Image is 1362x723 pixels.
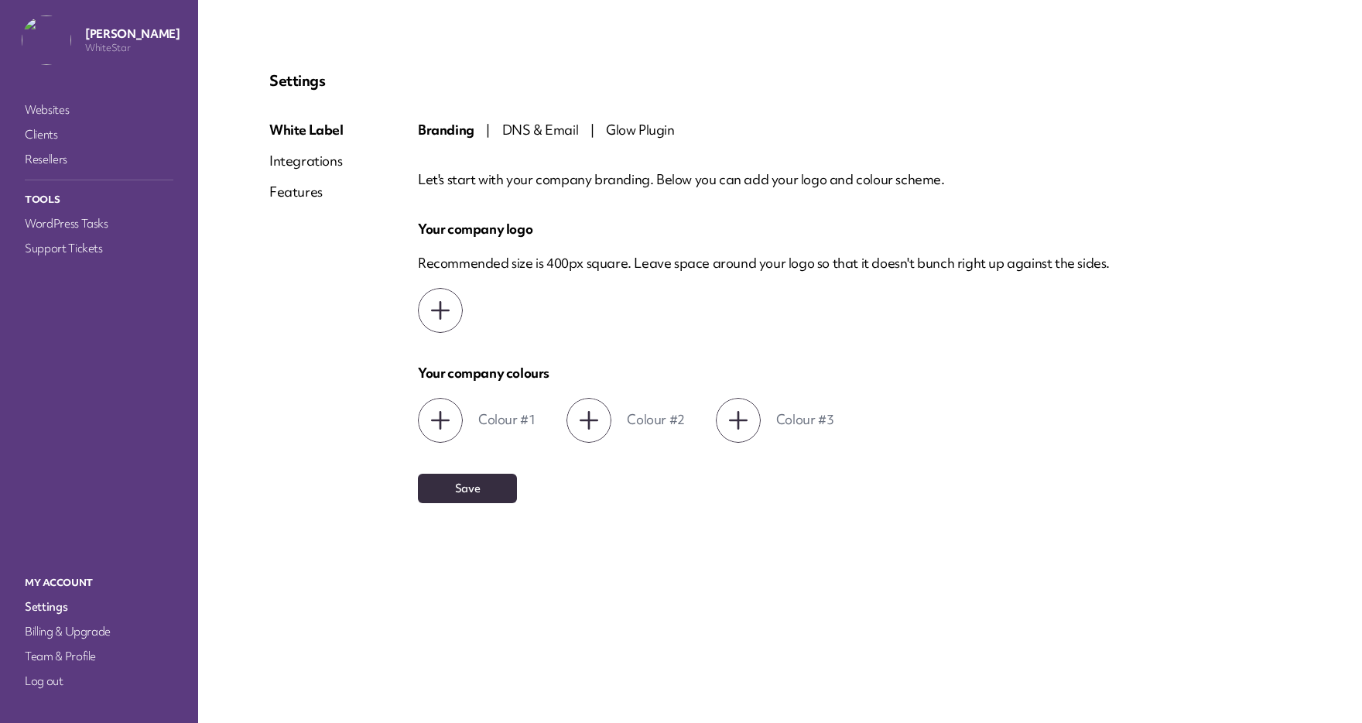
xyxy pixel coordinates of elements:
[590,121,594,139] span: |
[776,410,833,429] p: Colour #3
[418,364,1291,382] p: Your company colours
[22,99,176,121] a: Websites
[85,26,180,42] p: [PERSON_NAME]
[22,646,176,667] a: Team & Profile
[486,121,490,139] span: |
[502,121,579,139] span: DNS & Email
[22,213,176,235] a: WordPress Tasks
[22,596,176,618] a: Settings
[269,152,344,170] div: Integrations
[418,220,1291,238] p: Your company logo
[627,410,684,429] p: Colour #2
[22,124,176,146] a: Clients
[269,183,344,201] div: Features
[269,121,344,139] div: White Label
[22,238,176,259] a: Support Tickets
[22,621,176,642] a: Billing & Upgrade
[478,410,536,429] p: Colour #1
[22,670,176,692] a: Log out
[22,573,176,593] p: My Account
[418,474,517,503] button: Save
[606,121,675,139] span: Glow Plugin
[22,190,176,210] p: Tools
[85,42,180,54] p: WhiteStar
[269,71,1291,90] p: Settings
[418,121,474,139] span: Branding
[418,254,1110,272] p: Recommended size is 400px square. Leave space around your logo so that it doesn't bunch right up ...
[418,170,1291,189] p: Let's start with your company branding. Below you can add your logo and colour scheme.
[22,149,176,170] a: Resellers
